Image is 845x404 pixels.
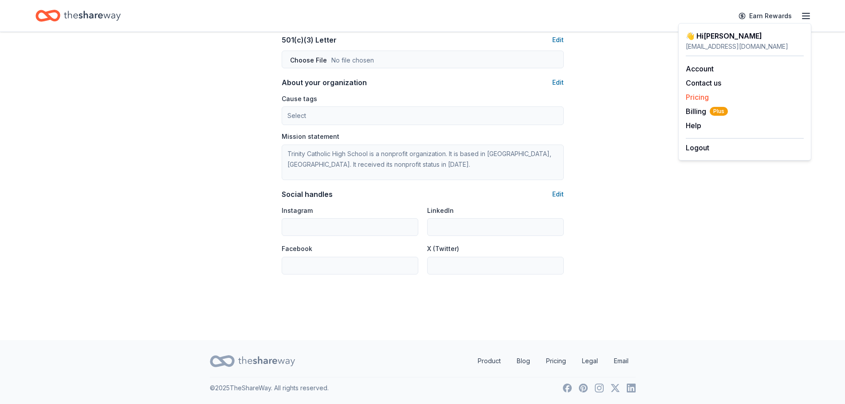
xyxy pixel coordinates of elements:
button: Edit [552,35,564,45]
a: Home [35,5,121,26]
button: Contact us [686,78,721,88]
label: Instagram [282,206,313,215]
button: BillingPlus [686,106,728,117]
button: Select [282,106,564,125]
label: LinkedIn [427,206,454,215]
div: Social handles [282,189,333,200]
button: Logout [686,142,709,153]
a: Pricing [539,352,573,370]
label: Mission statement [282,132,339,141]
a: Account [686,64,714,73]
span: Select [287,110,306,121]
label: Cause tags [282,94,317,103]
a: Email [607,352,636,370]
span: Plus [710,107,728,116]
div: 501(c)(3) Letter [282,35,337,45]
button: Edit [552,189,564,200]
label: Facebook [282,244,312,253]
div: [EMAIL_ADDRESS][DOMAIN_NAME] [686,41,804,52]
button: Help [686,120,701,131]
nav: quick links [471,352,636,370]
a: Blog [510,352,537,370]
button: Edit [552,77,564,88]
a: Pricing [686,93,709,102]
label: X (Twitter) [427,244,459,253]
span: Billing [686,106,728,117]
a: Earn Rewards [733,8,797,24]
p: © 2025 TheShareWay. All rights reserved. [210,383,329,393]
div: 👋 Hi [PERSON_NAME] [686,31,804,41]
textarea: Trinity Catholic High School is a nonprofit organization. It is based in [GEOGRAPHIC_DATA], [GEOG... [282,145,564,180]
div: About your organization [282,77,367,88]
a: Product [471,352,508,370]
a: Legal [575,352,605,370]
